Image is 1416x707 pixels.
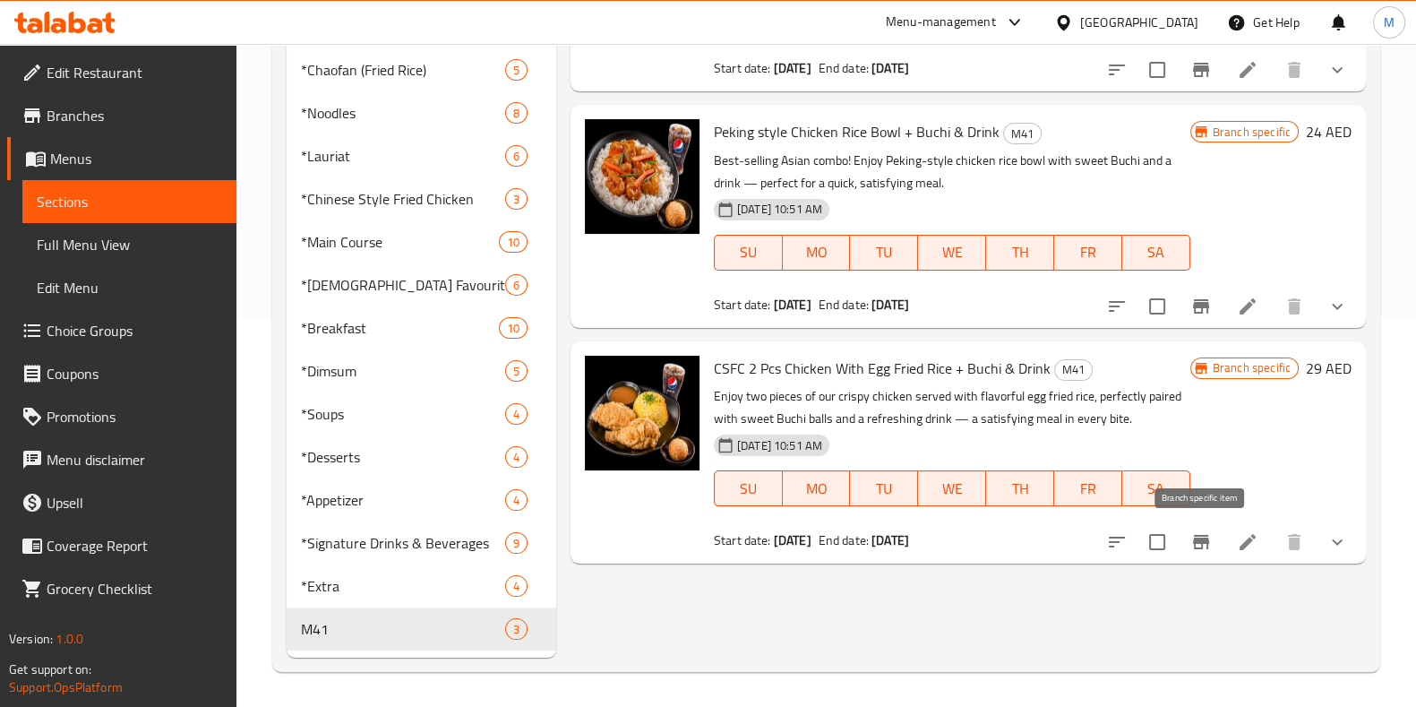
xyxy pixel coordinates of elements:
span: M [1384,13,1395,32]
div: *Noodles [301,102,505,124]
span: Menu disclaimer [47,449,222,470]
img: CSFC 2 Pcs Chicken With Egg Fried Rice + Buchi & Drink [585,356,699,470]
svg: Show Choices [1326,531,1348,553]
button: MO [783,470,851,506]
span: Version: [9,627,53,651]
span: SA [1129,239,1183,265]
span: Edit Restaurant [47,62,222,83]
button: sort-choices [1095,285,1138,328]
div: *Main Course10 [287,220,556,263]
div: M413 [287,608,556,651]
button: SA [1122,470,1190,506]
svg: Show Choices [1326,296,1348,317]
span: Edit Menu [37,277,222,298]
span: Coverage Report [47,535,222,556]
div: items [499,231,528,253]
span: SU [722,239,776,265]
h6: 24 AED [1306,119,1352,144]
button: delete [1273,48,1316,91]
span: *Extra [301,575,505,597]
span: Start date: [714,293,771,316]
span: Select to update [1138,288,1176,325]
span: MO [790,239,844,265]
a: Support.OpsPlatform [9,676,123,699]
a: Sections [22,180,236,223]
span: M41 [301,618,505,640]
span: TU [857,476,911,502]
span: M41 [1004,124,1041,144]
span: Full Menu View [37,234,222,255]
button: FR [1054,470,1122,506]
span: Branch specific [1206,124,1298,141]
div: *[DEMOGRAPHIC_DATA] Favourites6 [287,263,556,306]
span: *Dimsum [301,360,505,382]
a: Edit menu item [1237,531,1258,553]
span: *Chaofan (Fried Rice) [301,59,505,81]
a: Menu disclaimer [7,438,236,481]
div: *Chinese Style Fried Chicken3 [287,177,556,220]
button: MO [783,235,851,271]
button: show more [1316,285,1359,328]
b: [DATE] [774,293,811,316]
a: Full Menu View [22,223,236,266]
span: 5 [506,62,527,79]
span: CSFC 2 Pcs Chicken With Egg Fried Rice + Buchi & Drink [714,355,1051,382]
div: items [505,532,528,554]
span: Sections [37,191,222,212]
span: FR [1061,239,1115,265]
div: items [499,317,528,339]
div: *Soups4 [287,392,556,435]
span: 6 [506,148,527,165]
div: *Filipino Favourites [301,274,505,296]
div: items [505,188,528,210]
img: Peking style Chicken Rice Bowl + Buchi & Drink [585,119,699,234]
div: *Soups [301,403,505,425]
button: delete [1273,521,1316,564]
span: 8 [506,105,527,122]
button: SU [714,470,783,506]
span: 4 [506,449,527,466]
div: *Lauriat [301,145,505,167]
span: *Signature Drinks & Beverages [301,532,505,554]
span: TH [993,476,1047,502]
div: [GEOGRAPHIC_DATA] [1080,13,1198,32]
button: TU [850,470,918,506]
div: *Appetizer [301,489,505,511]
span: M41 [1055,359,1092,380]
div: *Desserts4 [287,435,556,479]
span: FR [1061,476,1115,502]
div: Menu-management [886,12,996,33]
span: Promotions [47,406,222,427]
span: End date: [819,529,869,552]
span: Menus [50,148,222,169]
b: [DATE] [774,56,811,80]
button: TH [986,235,1054,271]
span: *Chinese Style Fried Chicken [301,188,505,210]
span: Choice Groups [47,320,222,341]
p: Best-selling Asian combo! Enjoy Peking-style chicken rice bowl with sweet Buchi and a drink — per... [714,150,1190,194]
button: TU [850,235,918,271]
div: items [505,274,528,296]
a: Coverage Report [7,524,236,567]
span: WE [925,476,979,502]
span: 3 [506,191,527,208]
a: Choice Groups [7,309,236,352]
span: MO [790,476,844,502]
span: 9 [506,535,527,552]
button: delete [1273,285,1316,328]
div: items [505,59,528,81]
span: *Desserts [301,446,505,468]
button: SU [714,235,783,271]
span: TH [993,239,1047,265]
a: Edit Menu [22,266,236,309]
span: *Main Course [301,231,499,253]
div: *Dimsum5 [287,349,556,392]
div: M41 [1054,359,1093,381]
div: *Breakfast [301,317,499,339]
span: Branch specific [1206,359,1298,376]
div: *Chaofan (Fried Rice)5 [287,48,556,91]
